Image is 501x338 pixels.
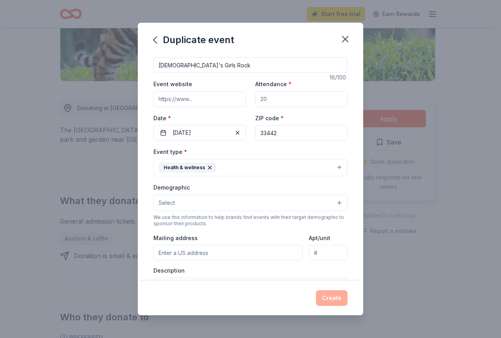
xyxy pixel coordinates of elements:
[153,57,348,73] input: Spring Fundraiser
[153,267,185,275] label: Description
[153,159,348,176] button: Health & wellness
[153,148,187,156] label: Event type
[153,234,198,242] label: Mailing address
[153,125,246,141] button: [DATE]
[153,195,348,211] button: Select
[255,80,292,88] label: Attendance
[255,91,348,107] input: 20
[153,245,303,260] input: Enter a US address
[159,198,175,208] span: Select
[153,278,348,313] textarea: This is for an annual women's retreat
[153,214,348,227] div: We use this information to help brands find events with their target demographic to sponsor their...
[255,114,284,122] label: ZIP code
[255,125,348,141] input: 12345 (U.S. only)
[159,163,216,173] div: Health & wellness
[330,73,348,82] div: 16 /100
[309,245,348,260] input: #
[309,234,330,242] label: Apt/unit
[153,184,190,192] label: Demographic
[153,80,192,88] label: Event website
[153,34,234,46] div: Duplicate event
[153,91,246,107] input: https://www...
[153,114,246,122] label: Date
